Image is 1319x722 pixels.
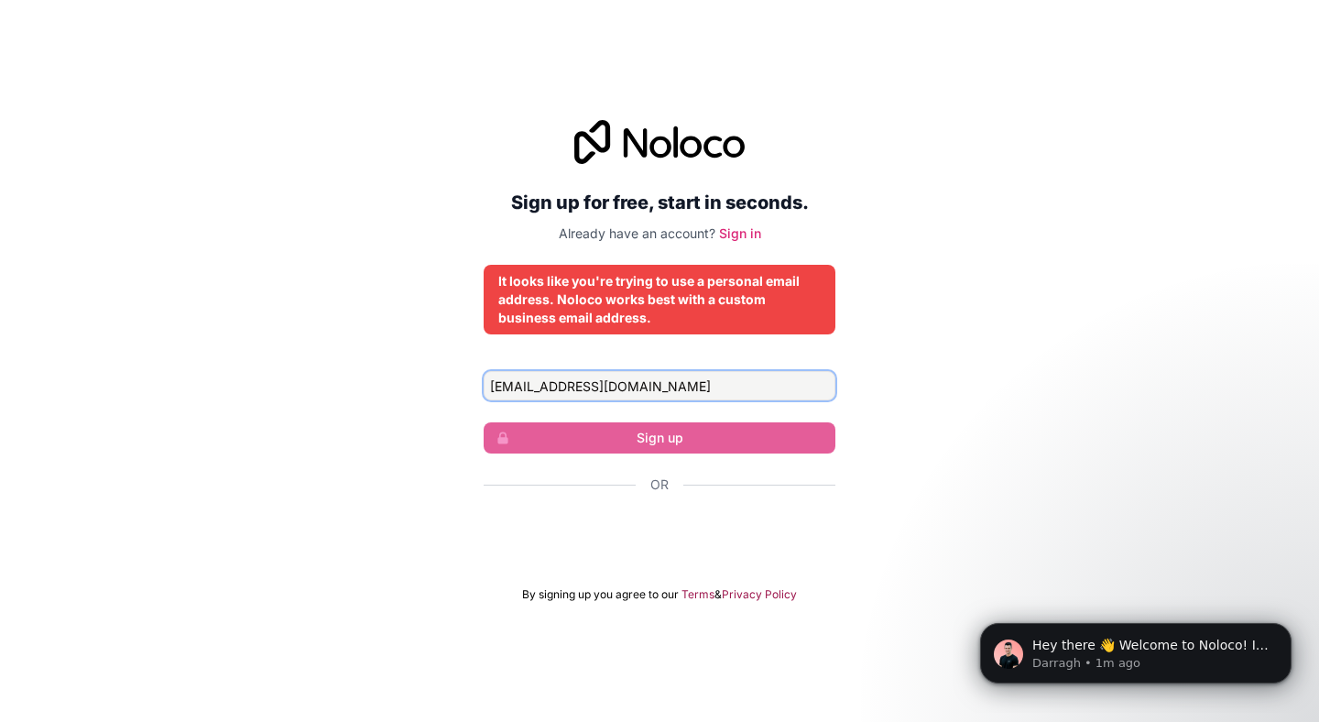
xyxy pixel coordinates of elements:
[559,225,715,241] span: Already have an account?
[681,587,714,602] a: Terms
[498,272,821,327] div: It looks like you're trying to use a personal email address. Noloco works best with a custom busi...
[650,476,669,494] span: Or
[719,225,761,241] a: Sign in
[484,186,835,219] h2: Sign up for free, start in seconds.
[714,587,722,602] span: &
[484,371,835,400] input: Email address
[722,587,797,602] a: Privacy Policy
[474,514,845,554] iframe: Botón de Acceder con Google
[484,514,835,554] div: Acceder con Google. Se abre en una pestaña nueva
[522,587,679,602] span: By signing up you agree to our
[484,422,835,454] button: Sign up
[953,585,1319,713] iframe: Intercom notifications message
